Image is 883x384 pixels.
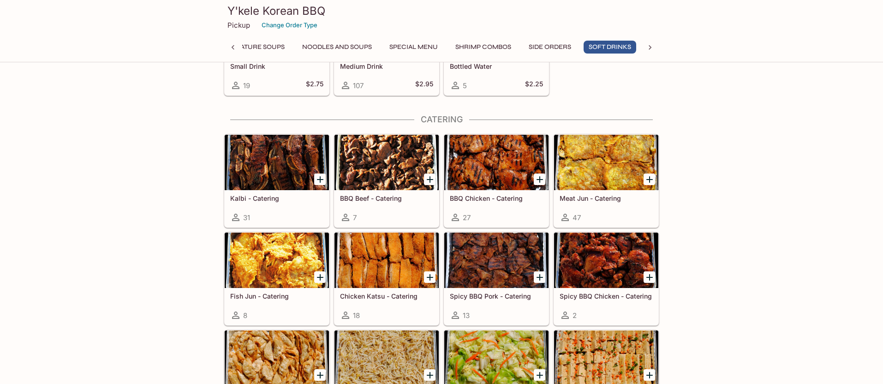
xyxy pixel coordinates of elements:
a: Spicy BBQ Chicken - Catering2 [554,232,659,325]
button: Signature Soups [220,41,290,54]
a: BBQ Beef - Catering7 [334,134,439,228]
div: Spicy BBQ Chicken - Catering [554,233,658,288]
h5: Spicy BBQ Chicken - Catering [560,292,653,300]
button: Noodles and Soups [297,41,377,54]
button: Change Order Type [257,18,322,32]
button: Add Meat Jun - Catering [644,174,655,185]
h5: $2.75 [306,80,323,91]
a: BBQ Chicken - Catering27 [444,134,549,228]
button: Add Cabbage - Catering [534,369,545,381]
button: Add Fried Man Doo - Catering [314,369,326,381]
div: Fish Jun - Catering [225,233,329,288]
button: Shrimp Combos [450,41,516,54]
button: Add Tofu - Catering [644,369,655,381]
div: Meat Jun - Catering [554,135,658,190]
button: Add Spicy BBQ Chicken - Catering [644,271,655,283]
button: Add Fish Jun - Catering [314,271,326,283]
button: Add BBQ Beef - Catering [424,174,436,185]
h5: Medium Drink [340,62,433,70]
span: 5 [463,81,467,90]
a: Chicken Katsu - Catering18 [334,232,439,325]
button: Add Chicken Katsu - Catering [424,271,436,283]
h5: Bottled Water [450,62,543,70]
h5: Fish Jun - Catering [230,292,323,300]
div: Spicy BBQ Pork - Catering [444,233,549,288]
h5: BBQ Chicken - Catering [450,194,543,202]
div: BBQ Chicken - Catering [444,135,549,190]
h5: Spicy BBQ Pork - Catering [450,292,543,300]
h5: Small Drink [230,62,323,70]
button: Add BBQ Chicken - Catering [534,174,545,185]
h5: BBQ Beef - Catering [340,194,433,202]
div: Chicken Katsu - Catering [334,233,439,288]
span: 27 [463,213,471,222]
button: Add Kalbi - Catering [314,174,326,185]
span: 13 [463,311,470,320]
span: 19 [243,81,250,90]
h4: Catering [224,114,659,125]
a: Spicy BBQ Pork - Catering13 [444,232,549,325]
button: Soft Drinks [584,41,636,54]
a: Fish Jun - Catering8 [224,232,329,325]
h5: $2.25 [525,80,543,91]
h5: Chicken Katsu - Catering [340,292,433,300]
span: 7 [353,213,357,222]
h5: $2.95 [415,80,433,91]
span: 2 [573,311,577,320]
span: 18 [353,311,360,320]
span: 31 [243,213,250,222]
a: Meat Jun - Catering47 [554,134,659,228]
p: Pickup [227,21,250,30]
button: Add Spicy BBQ Pork - Catering [534,271,545,283]
button: Add Beansprouts - Catering [424,369,436,381]
h5: Kalbi - Catering [230,194,323,202]
a: Kalbi - Catering31 [224,134,329,228]
div: BBQ Beef - Catering [334,135,439,190]
h3: Y'kele Korean BBQ [227,4,656,18]
span: 8 [243,311,247,320]
h5: Meat Jun - Catering [560,194,653,202]
button: Side Orders [524,41,576,54]
span: 107 [353,81,364,90]
button: Special Menu [384,41,443,54]
div: Kalbi - Catering [225,135,329,190]
span: 47 [573,213,581,222]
